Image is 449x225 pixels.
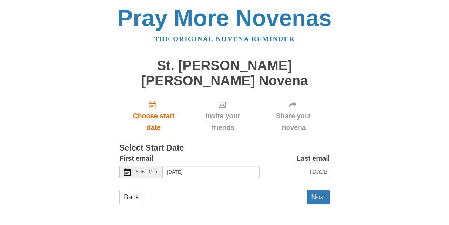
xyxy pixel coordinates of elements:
[154,35,295,42] a: The original novena reminder
[136,170,158,174] span: Select Date
[119,190,143,204] a: Back
[296,153,330,164] label: Last email
[265,110,323,133] span: Share your novena
[126,110,181,133] span: Choose start date
[307,190,330,204] button: Next
[188,95,258,137] div: Click "Next" to confirm your start date first.
[119,144,330,153] h3: Select Start Date
[119,95,188,137] a: Choose start date
[118,5,332,31] a: Pray More Novenas
[195,110,251,133] span: Invite your friends
[119,153,153,164] label: First email
[119,58,330,88] h1: St. [PERSON_NAME] [PERSON_NAME] Novena
[258,95,330,137] div: Click "Next" to confirm your start date first.
[310,168,330,175] span: [DATE]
